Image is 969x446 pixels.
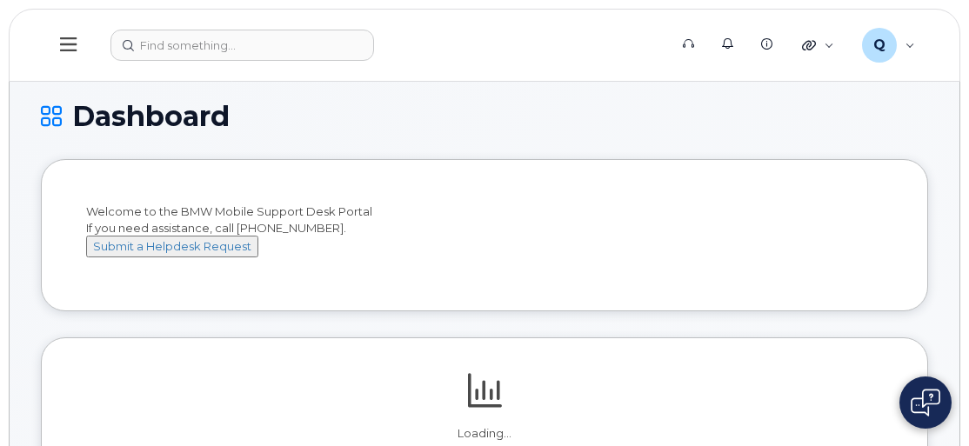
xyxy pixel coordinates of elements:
p: Loading... [73,426,896,442]
h1: Dashboard [41,101,928,131]
img: Open chat [911,389,940,416]
button: Submit a Helpdesk Request [86,236,258,257]
a: Submit a Helpdesk Request [86,239,258,253]
div: Welcome to the BMW Mobile Support Desk Portal If you need assistance, call [PHONE_NUMBER]. [86,203,883,273]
